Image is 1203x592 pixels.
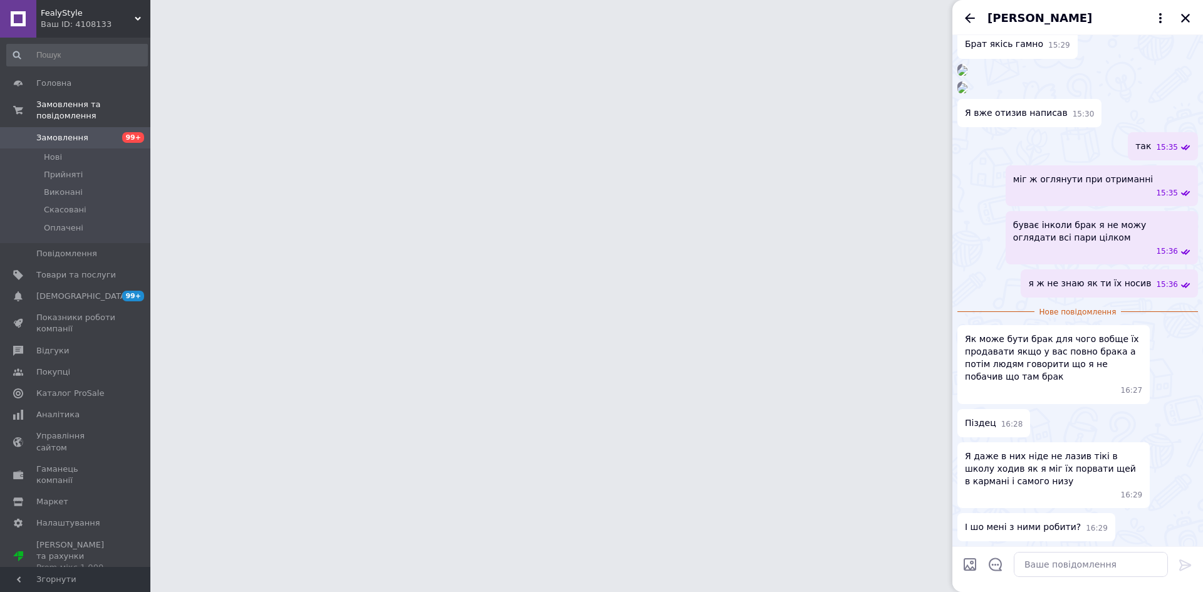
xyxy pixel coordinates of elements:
span: Гаманець компанії [36,464,116,486]
span: Скасовані [44,204,86,216]
span: 99+ [122,132,144,143]
span: 15:36 12.09.2025 [1156,246,1178,257]
span: [PERSON_NAME] [987,10,1092,26]
span: Відгуки [36,345,69,356]
span: Замовлення [36,132,88,143]
button: Відкрити шаблони відповідей [987,556,1004,573]
span: Повідомлення [36,248,97,259]
span: Аналітика [36,409,80,420]
span: Я вже отизив написав [965,106,1068,120]
span: FealyStyle [41,8,135,19]
button: [PERSON_NAME] [987,10,1168,26]
span: 16:27 12.09.2025 [1121,385,1143,396]
img: 86e9fb4d-a748-4653-a8d5-a292f6175c8c_w500_h500 [957,66,967,76]
span: Маркет [36,496,68,507]
span: я ж не знаю як ти їх носив [1028,277,1151,290]
span: Замовлення та повідомлення [36,99,150,122]
span: Каталог ProSale [36,388,104,399]
span: Налаштування [36,517,100,529]
span: 16:28 12.09.2025 [1001,419,1023,430]
span: Прийняті [44,169,83,180]
div: Ваш ID: 4108133 [41,19,150,30]
span: Нове повідомлення [1034,307,1122,318]
span: Виконані [44,187,83,198]
span: 15:35 12.09.2025 [1156,188,1178,199]
span: так [1135,140,1151,153]
span: Оплачені [44,222,83,234]
span: 15:35 12.09.2025 [1156,142,1178,153]
span: 16:29 12.09.2025 [1121,490,1143,501]
span: 15:29 12.09.2025 [1048,40,1070,51]
button: Назад [962,11,977,26]
span: 99+ [122,291,144,301]
span: Як може бути брак для чого вобще їх продавати якщо у вас повно брака а потім людям говорити що я ... [965,333,1142,383]
img: 14e781b5-e405-405a-950b-0f2571d91a5d_w500_h500 [957,83,967,93]
span: буває інколи брак я не можу оглядати всі пари цілком [1013,219,1190,244]
div: Prom мікс 1 000 [36,562,116,573]
span: Товари та послуги [36,269,116,281]
span: [DEMOGRAPHIC_DATA] [36,291,129,302]
span: Брат якісь гамно [965,38,1043,51]
span: 15:30 12.09.2025 [1073,109,1095,120]
span: Покупці [36,366,70,378]
span: Піздец [965,417,996,430]
span: Управління сайтом [36,430,116,453]
span: [PERSON_NAME] та рахунки [36,539,116,574]
span: міг ж оглянути при отриманні [1013,173,1153,185]
span: Головна [36,78,71,89]
button: Закрити [1178,11,1193,26]
span: 15:36 12.09.2025 [1156,279,1178,290]
span: Я даже в них ніде не лазив тікі в школу ходив як я міг їх порвати щей в кармані і самого низу [965,450,1142,487]
span: 16:29 12.09.2025 [1086,523,1108,534]
span: І шо мені з ними робити? [965,521,1081,534]
span: Нові [44,152,62,163]
input: Пошук [6,44,148,66]
span: Показники роботи компанії [36,312,116,335]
